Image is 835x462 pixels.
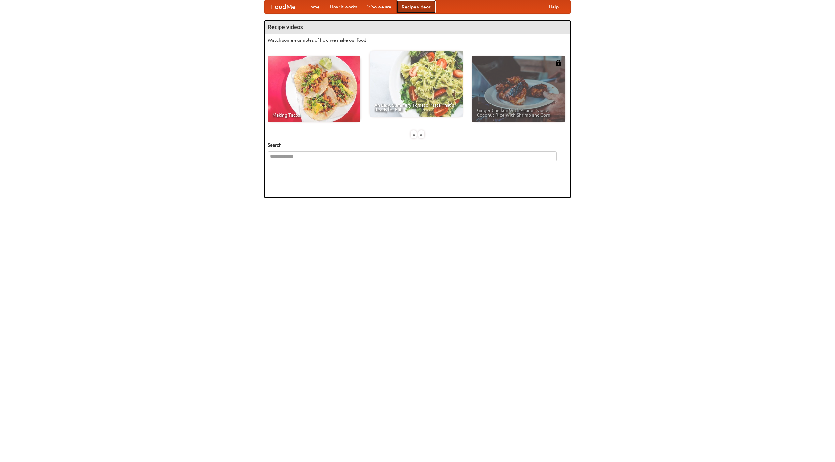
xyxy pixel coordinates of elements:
img: 483408.png [555,60,562,66]
span: Making Tacos [272,113,356,117]
a: An Easy, Summery Tomato Pasta That's Ready for Fall [370,51,463,117]
a: Who we are [362,0,397,13]
a: Home [302,0,325,13]
a: Making Tacos [268,56,360,122]
a: Help [544,0,564,13]
a: How it works [325,0,362,13]
a: Recipe videos [397,0,436,13]
h5: Search [268,142,567,148]
h4: Recipe videos [265,21,570,34]
div: « [411,130,417,138]
p: Watch some examples of how we make our food! [268,37,567,43]
a: FoodMe [265,0,302,13]
div: » [418,130,424,138]
span: An Easy, Summery Tomato Pasta That's Ready for Fall [374,103,458,112]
